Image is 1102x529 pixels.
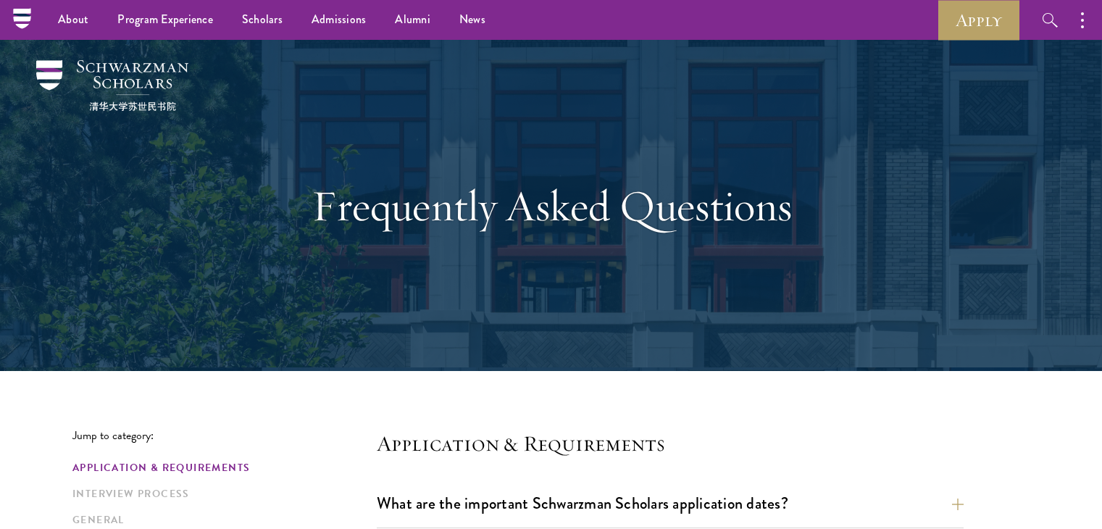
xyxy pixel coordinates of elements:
a: Interview Process [72,486,368,501]
h4: Application & Requirements [377,429,964,458]
button: What are the important Schwarzman Scholars application dates? [377,487,964,520]
a: Application & Requirements [72,460,368,475]
p: Jump to category: [72,429,377,442]
a: General [72,512,368,528]
h1: Frequently Asked Questions [301,180,801,232]
img: Schwarzman Scholars [36,60,188,111]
